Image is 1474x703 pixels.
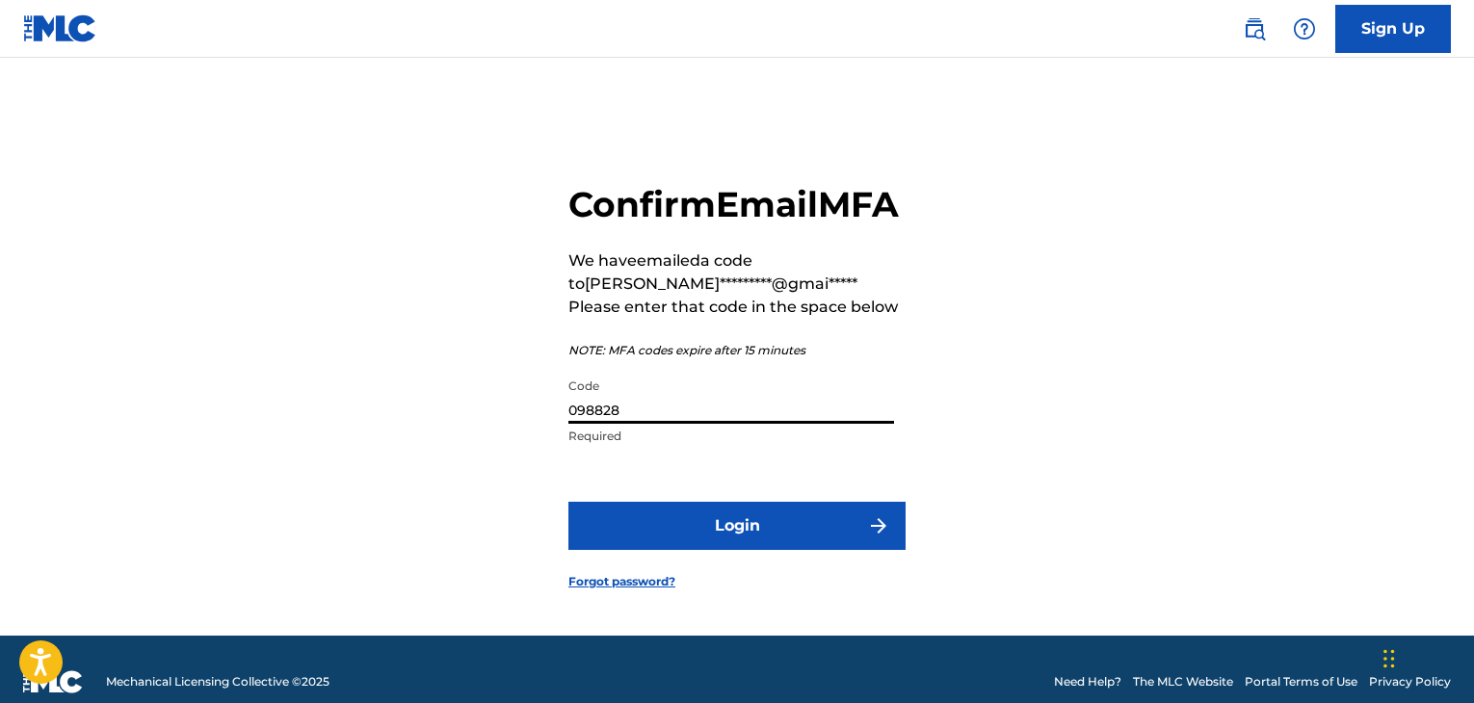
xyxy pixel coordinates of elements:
a: Portal Terms of Use [1245,673,1357,690]
img: help [1293,17,1316,40]
div: Drag [1383,630,1395,688]
p: Required [568,428,894,445]
a: Need Help? [1054,673,1121,690]
img: MLC Logo [23,14,97,42]
a: Public Search [1235,10,1274,48]
a: Privacy Policy [1369,673,1451,690]
iframe: Chat Widget [1378,611,1474,703]
p: Please enter that code in the space below [568,296,906,319]
button: Login [568,502,906,550]
h2: Confirm Email MFA [568,183,906,226]
a: The MLC Website [1133,673,1233,690]
img: logo [23,670,83,693]
span: Mechanical Licensing Collective © 2025 [106,673,329,690]
img: search [1243,17,1266,40]
p: NOTE: MFA codes expire after 15 minutes [568,342,906,359]
a: Sign Up [1335,5,1451,53]
img: f7272a7cc735f4ea7f67.svg [867,514,890,537]
a: Forgot password? [568,573,675,590]
div: Help [1285,10,1324,48]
